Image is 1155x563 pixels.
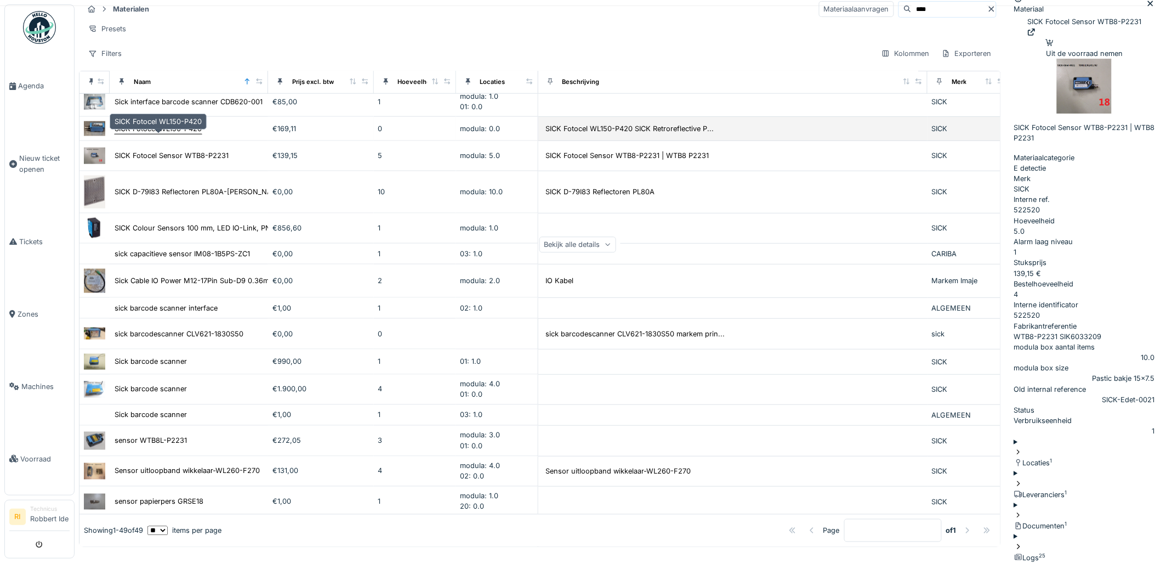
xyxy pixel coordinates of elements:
div: 522520 [1014,205,1155,215]
div: Interne ref. [1014,194,1155,205]
div: SICK [932,436,1005,446]
div: €272,05 [272,436,369,446]
div: Showing 1 - 49 of 49 [84,526,143,536]
div: items per page [147,526,221,536]
a: Voorraad [5,423,74,495]
img: SICK Colour Sensors 100 mm, LED IO-Link, PNP/NPN, 100 mA, 18 → 30 V, IP67 [84,218,105,239]
div: Locaties [1014,458,1155,468]
div: €1,00 [272,410,369,420]
div: Materiaalaanvragen [819,1,894,17]
sup: 1 [1050,458,1052,464]
div: 1 [378,497,452,507]
span: 03: 1.0 [460,411,483,419]
div: Pastic bakje 15x7.5 [1093,373,1155,384]
sup: 1 [1065,521,1067,527]
div: Merk [1014,173,1155,184]
span: modula: 4.0 [460,462,500,470]
div: sensor WTB8L-P2231 [115,436,187,446]
div: Documenten [1014,521,1155,531]
div: SICK [932,497,1005,507]
div: €131,00 [272,466,369,476]
img: Sensor uitloopband wikkelaar-WL260-F270 [84,463,105,479]
strong: of 1 [946,526,957,536]
div: Hoeveelheid [1014,216,1155,226]
span: 20: 0.0 [460,503,485,511]
div: 1 [378,410,452,420]
div: IO Kabel [546,275,574,286]
a: Tickets [5,205,74,278]
li: RI [9,509,26,525]
img: sick barcodescanner CLV621-1830S50 [84,328,105,340]
div: 3 [378,436,452,446]
div: 4 [1014,289,1155,300]
span: Agenda [18,81,70,91]
div: 4 [378,466,452,476]
div: Old internal reference [1014,384,1155,395]
div: Markem Imaje [932,275,1005,286]
span: modula: 3.0 [460,431,500,440]
div: Bestelhoeveelheid [1014,279,1155,289]
img: SICK Fotocel Sensor WTB8-P2231 [1057,59,1112,114]
img: SICK D-79I83 Reflectoren PL80A-VIERKANT [84,176,105,208]
div: Verbruikseenheid [1014,415,1155,426]
div: SICK Fotocel Sensor WTB8-P2231 [115,150,229,161]
div: Kolommen [877,46,935,61]
div: 0 [378,123,452,134]
div: 5 [378,150,452,161]
div: ALGEMEEN [932,303,1005,313]
div: ALGEMEEN [932,410,1005,420]
img: SICK Fotocel WL150-P420 [84,121,105,136]
div: 139,15 € [1014,268,1155,279]
div: Naam [134,77,151,87]
div: SICK [932,357,1005,367]
summary: Leveranciers1 [1014,468,1155,500]
div: SICK Fotocel Sensor WTB8-P2231 [1027,16,1141,37]
span: modula: 1.0 [460,92,499,100]
div: €139,15 [272,150,369,161]
sup: 25 [1039,553,1046,559]
div: sick [932,329,1005,339]
img: Sick Cable IO Power M12-17Pin Sub-D9 0.36m [84,269,105,293]
span: modula: 1.0 [460,224,499,232]
span: 01: 0.0 [460,391,483,399]
div: SICK-Edet-0021 [1102,395,1155,405]
div: Prijs excl. btw [292,77,334,87]
span: modula: 1.0 [460,492,499,500]
div: Materiaalcategorie [1014,153,1155,163]
div: SICK [932,97,1005,107]
div: 522520 [1014,310,1155,320]
div: Logs [1014,553,1155,563]
img: Sick barcode scanner [84,381,105,397]
div: 1 [378,97,452,107]
div: Stuksprijs [1014,257,1155,268]
div: SICK D-79I83 Reflectoren PL80A [546,187,655,197]
div: Sensor uitloopband wikkelaar-WL260-F270 [546,466,691,476]
div: Page [823,526,840,536]
div: 0 [378,329,452,339]
div: €169,11 [272,123,369,134]
img: Sick barcode scanner [84,354,105,370]
div: Materiaal [1014,4,1044,14]
div: Status [1014,405,1155,415]
div: SICK [1014,184,1155,194]
div: Fabrikantreferentie [1014,321,1155,331]
div: 1 [378,223,452,233]
div: SICK D-79I83 Reflectoren PL80A-[PERSON_NAME] [115,187,286,197]
div: 1 [378,303,452,313]
div: Sick barcode scanner [115,384,187,395]
summary: Logs25 [1014,531,1155,563]
div: Exporteren [937,46,997,61]
div: SICK [932,123,1005,134]
div: €1.900,00 [272,384,369,395]
img: Badge_color-CXgf-gQk.svg [23,11,56,44]
span: Tickets [19,237,70,247]
a: Nieuw ticket openen [5,122,74,205]
div: €85,00 [272,97,369,107]
img: sensor WTB8L-P2231 [84,432,105,450]
span: 03: 1.0 [460,250,483,258]
sup: 1 [1065,489,1067,496]
a: Agenda [5,50,74,122]
li: Robbert Ide [30,505,70,528]
span: 01: 0.0 [460,442,483,451]
div: 1 [378,357,452,367]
